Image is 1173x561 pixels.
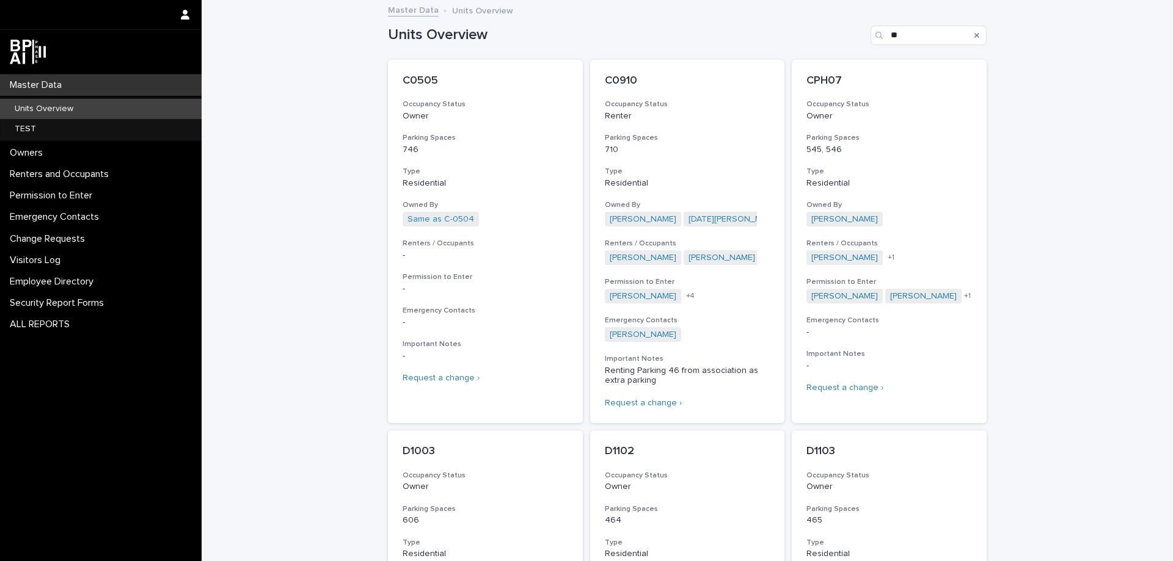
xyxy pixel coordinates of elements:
[689,253,755,263] a: [PERSON_NAME]
[10,40,46,64] img: dwgmcNfxSF6WIOOXiGgu
[403,250,568,261] p: -
[403,471,568,480] h3: Occupancy Status
[452,3,513,16] p: Units Overview
[806,538,972,548] h3: Type
[806,200,972,210] h3: Owned By
[605,200,770,210] h3: Owned By
[403,538,568,548] h3: Type
[686,292,695,300] span: + 4
[806,316,972,325] h3: Emergency Contacts
[605,399,682,407] a: Request a change ›
[605,145,770,155] p: 710
[806,74,972,88] p: CPH07
[403,100,568,109] h3: Occupancy Status
[806,361,972,371] p: -
[605,316,770,325] h3: Emergency Contacts
[806,349,972,359] h3: Important Notes
[403,339,568,349] h3: Important Notes
[5,104,83,114] p: Units Overview
[590,60,785,423] a: C0910Occupancy StatusRenterParking Spaces710TypeResidentialOwned By[PERSON_NAME] [DATE][PERSON_NA...
[5,211,109,223] p: Emergency Contacts
[403,317,568,328] p: -
[806,327,972,338] p: -
[605,549,770,559] p: Residential
[403,272,568,282] h3: Permission to Enter
[403,515,568,526] p: 606
[403,239,568,248] h3: Renters / Occupants
[403,178,568,189] p: Residential
[403,111,568,121] p: Owner
[890,291,957,302] a: [PERSON_NAME]
[806,471,972,480] h3: Occupancy Status
[811,214,878,225] a: [PERSON_NAME]
[806,178,972,189] p: Residential
[403,445,568,458] p: D1003
[403,167,568,176] h3: Type
[605,239,770,248] h3: Renters / Occupants
[806,133,972,143] h3: Parking Spaces
[806,549,972,559] p: Residential
[5,147,53,159] p: Owners
[5,233,95,245] p: Change Requests
[403,374,480,382] a: Request a change ›
[605,74,770,88] p: C0910
[403,284,568,294] p: -
[5,255,70,266] p: Visitors Log
[403,482,568,492] p: Owner
[610,253,676,263] a: [PERSON_NAME]
[806,383,883,392] a: Request a change ›
[605,515,770,526] p: 464
[605,111,770,121] p: Renter
[403,306,568,316] h3: Emergency Contacts
[388,60,583,423] a: C0505Occupancy StatusOwnerParking Spaces746TypeResidentialOwned BySame as C-0504 Renters / Occupa...
[806,445,972,458] p: D1103
[5,124,46,134] p: TEST
[689,214,781,225] a: [DATE][PERSON_NAME]
[5,297,114,309] p: Security Report Forms
[888,254,894,261] span: + 1
[403,74,568,88] p: C0505
[811,291,878,302] a: [PERSON_NAME]
[388,26,866,44] h1: Units Overview
[5,168,119,180] p: Renters and Occupants
[964,292,971,300] span: + 1
[403,145,568,155] p: 746
[5,276,103,288] p: Employee Directory
[605,277,770,287] h3: Permission to Enter
[403,504,568,514] h3: Parking Spaces
[5,319,79,330] p: ALL REPORTS
[806,482,972,492] p: Owner
[806,504,972,514] h3: Parking Spaces
[610,330,676,340] a: [PERSON_NAME]
[388,2,439,16] a: Master Data
[605,471,770,480] h3: Occupancy Status
[605,538,770,548] h3: Type
[806,239,972,248] h3: Renters / Occupants
[605,482,770,492] p: Owner
[610,291,676,302] a: [PERSON_NAME]
[806,100,972,109] h3: Occupancy Status
[5,190,102,201] p: Permission to Enter
[407,214,474,225] a: Same as C-0504
[806,277,972,287] h3: Permission to Enter
[605,133,770,143] h3: Parking Spaces
[605,504,770,514] h3: Parking Spaces
[792,60,987,423] a: CPH07Occupancy StatusOwnerParking Spaces545, 546TypeResidentialOwned By[PERSON_NAME] Renters / Oc...
[806,111,972,121] p: Owner
[610,214,676,225] a: [PERSON_NAME]
[605,178,770,189] p: Residential
[605,100,770,109] h3: Occupancy Status
[806,167,972,176] h3: Type
[605,445,770,458] p: D1102
[605,354,770,364] h3: Important Notes
[605,366,770,386] p: Renting Parking 46 from association as extra parking
[403,351,568,361] p: -
[403,133,568,143] h3: Parking Spaces
[871,26,987,45] input: Search
[5,79,71,91] p: Master Data
[403,200,568,210] h3: Owned By
[806,145,972,155] p: 545, 546
[403,549,568,559] p: Residential
[811,253,878,263] a: [PERSON_NAME]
